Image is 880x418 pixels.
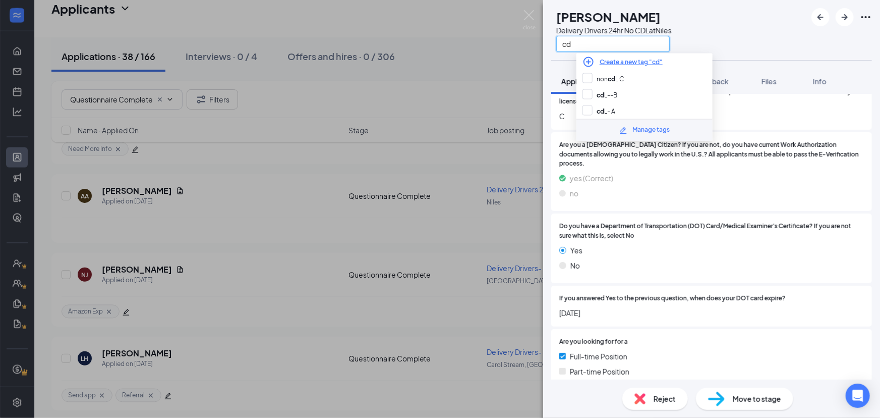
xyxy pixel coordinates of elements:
a: Create a new tag "cd" [600,58,663,67]
button: ArrowRight [836,8,854,26]
svg: ArrowRight [839,11,851,23]
span: [DATE] [559,307,864,319]
div: Manage tags [632,126,670,135]
span: C [559,111,864,122]
svg: ArrowLeftNew [814,11,827,23]
span: Files [761,77,777,86]
span: Do you have a Department of Transportation (DOT) Card/Medical Examiner's Certificate? If you are ... [559,222,864,241]
svg: Ellipses [860,11,872,23]
span: Info [813,77,827,86]
span: Application [561,77,600,86]
span: Reject [654,393,676,404]
span: Are you a [DEMOGRAPHIC_DATA] Citizen? If you are not, do you have current Work Authorization docu... [559,140,864,169]
span: If you answered Yes to the previous question, when does your DOT card expire? [559,294,786,303]
span: Move to stage [733,393,781,404]
span: Yes [570,245,582,256]
div: Delivery Drivers 24hr No CDL at Niles [556,25,672,35]
div: Open Intercom Messenger [846,384,870,408]
svg: PlusCircle [582,56,595,68]
span: Full-time Position [570,351,627,362]
h1: [PERSON_NAME] [556,8,661,25]
span: yes (Correct) [570,173,613,184]
button: ArrowLeftNew [811,8,830,26]
span: no [570,188,578,199]
svg: Pencil [619,127,627,135]
span: Part-time Position [570,366,629,377]
span: Are you looking for for a [559,337,628,347]
span: What class drivers license do you currently hold? **See sample below on where to locate the class... [559,87,864,107]
span: No [570,260,580,271]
